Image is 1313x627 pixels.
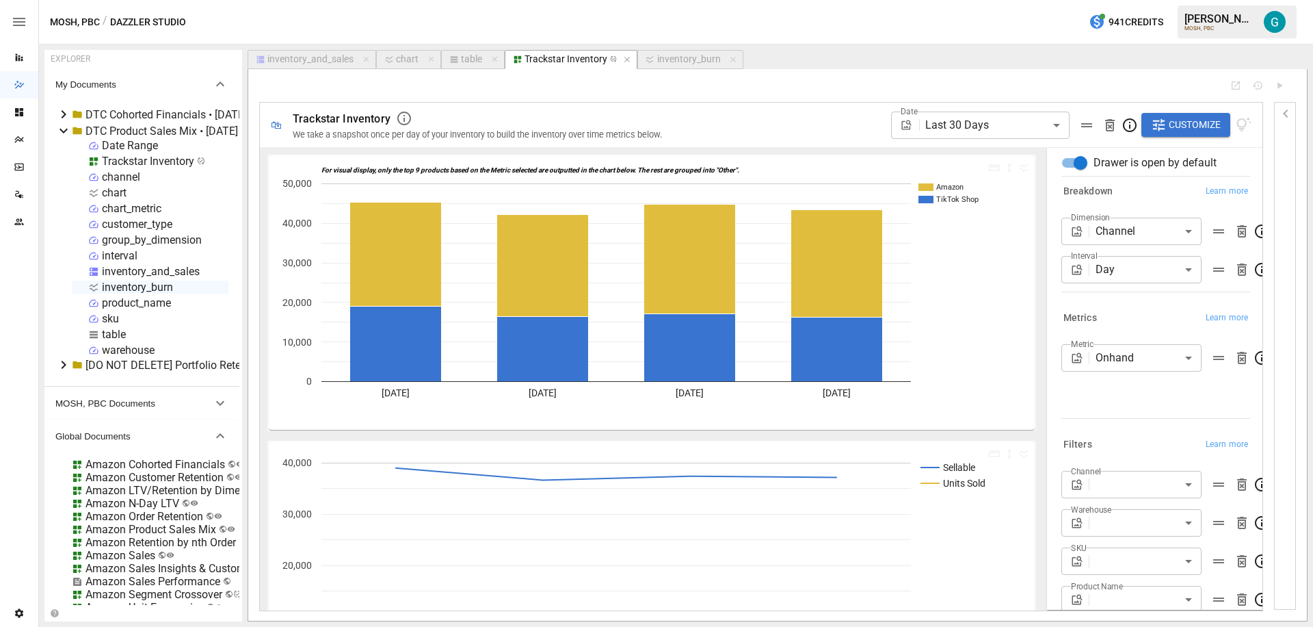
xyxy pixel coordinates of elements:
[102,170,140,183] div: channel
[85,562,293,575] div: Amazon Sales Insights & Customer Metrics
[1063,437,1092,452] h6: Filters
[1071,212,1110,223] label: Dimension
[382,387,410,398] text: [DATE]
[102,296,171,309] div: product_name
[85,458,225,471] div: Amazon Cohorted Financials
[55,79,212,90] span: My Documents
[1252,80,1263,91] button: Document History
[1071,580,1123,592] label: Product Name
[1206,438,1248,452] span: Learn more
[1236,113,1251,138] button: View documentation
[676,387,704,398] text: [DATE]
[233,590,241,598] svg: Published
[1071,250,1098,261] label: Interval
[282,257,312,268] text: 30,000
[103,14,107,31] div: /
[1184,12,1256,25] div: [PERSON_NAME]
[102,281,173,294] div: inventory_burn
[44,68,239,101] button: My Documents
[376,50,441,69] button: chart
[85,125,268,138] div: DTC Product Sales Mix • [DATE] 08:16
[1274,80,1285,91] button: Run Query
[637,50,743,69] button: inventory_burn
[102,139,158,152] div: Date Range
[102,265,200,278] div: inventory_and_sales
[102,328,126,341] div: table
[85,359,364,372] div: [DO NOT DELETE] Portfolio Retention Prediction Accuracy
[610,55,618,63] svg: Published
[102,186,127,199] div: chart
[102,155,194,168] div: Trackstar Inventory
[321,166,739,175] text: For visual display, only the top 9 products based on the Metric selected are outputted in the cha...
[102,218,172,231] div: customer_type
[269,156,1024,430] svg: A chart.
[85,601,204,614] div: Amazon Unit Economics
[1071,504,1111,515] label: Warehouse
[1063,311,1097,326] h6: Metrics
[235,473,243,481] svg: Public
[85,575,220,588] div: Amazon Sales Performance
[85,549,155,562] div: Amazon Sales
[102,233,202,246] div: group_by_dimension
[85,484,267,497] div: Amazon LTV/Retention by Dimension
[282,218,312,229] text: 40,000
[214,512,222,520] svg: Public
[282,178,312,189] text: 50,000
[441,50,505,69] button: table
[1096,344,1202,372] div: Onhand
[1071,542,1087,554] label: SKU
[306,376,312,387] text: 0
[1071,465,1101,477] label: Channel
[44,420,239,452] button: Global Documents
[1071,338,1093,350] label: Metric
[47,609,62,618] button: Collapse Folders
[271,118,282,131] div: 🛍
[166,551,174,559] svg: Public
[943,462,975,473] text: Sellable
[1184,25,1256,31] div: MOSH, PBC
[396,53,419,66] div: chart
[1109,14,1163,31] span: 941 Credits
[85,108,277,121] div: DTC Cohorted Financials • [DATE] 08:42
[505,50,637,69] button: Trackstar Inventory
[282,297,312,308] text: 20,000
[657,53,721,66] div: inventory_burn
[282,337,312,348] text: 10,000
[282,509,312,520] text: 30,000
[85,471,224,484] div: Amazon Customer Retention
[55,398,212,409] span: MOSH, PBC Documents
[293,112,390,125] span: Trackstar Inventory
[85,536,236,549] div: Amazon Retention by nth Order
[1230,80,1241,91] button: Open Report
[1096,256,1202,283] div: Day
[85,588,222,601] div: Amazon Segment Crossover
[85,523,216,536] div: Amazon Product Sales Mix
[1206,311,1248,325] span: Learn more
[936,195,979,204] text: TikTok Shop
[44,387,239,420] button: MOSH, PBC Documents
[1169,116,1221,133] span: Customize
[55,431,212,442] span: Global Documents
[102,202,161,215] div: chart_metric
[943,478,985,489] text: Units Sold
[529,387,557,398] text: [DATE]
[823,387,851,398] text: [DATE]
[85,510,203,523] div: Amazon Order Retention
[282,457,312,468] text: 40,000
[1083,10,1169,35] button: 941Credits
[1141,113,1230,138] button: Customize
[936,183,964,192] text: Amazon
[102,312,119,325] div: sku
[901,105,918,117] label: Date
[1063,184,1113,199] h6: Breakdown
[215,603,223,611] svg: Public
[102,344,155,357] div: warehouse
[50,14,100,31] button: MOSH, PBC
[236,460,244,468] svg: Public
[1256,3,1294,41] button: Gavin Acres
[282,560,312,571] text: 20,000
[1206,185,1248,199] span: Learn more
[525,53,607,66] div: Trackstar Inventory
[461,53,482,66] div: table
